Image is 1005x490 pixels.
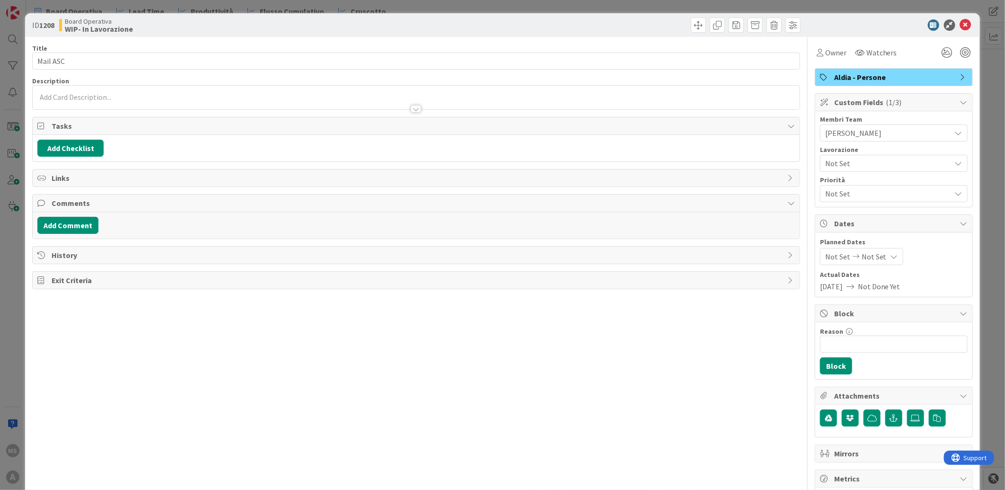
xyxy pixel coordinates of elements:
[820,357,852,374] button: Block
[825,47,846,58] span: Owner
[834,448,955,459] span: Mirrors
[866,47,897,58] span: Watchers
[37,217,98,234] button: Add Comment
[820,281,843,292] span: [DATE]
[858,281,900,292] span: Not Done Yet
[834,71,955,83] span: Aldia - Persone
[834,308,955,319] span: Block
[32,19,54,31] span: ID
[862,251,887,262] span: Not Set
[37,140,104,157] button: Add Checklist
[52,249,783,261] span: History
[820,237,968,247] span: Planned Dates
[820,146,968,153] div: Lavorazione
[65,25,133,33] b: WIP- In Lavorazione
[32,53,800,70] input: type card name here...
[820,177,968,183] div: Priorità
[825,127,951,139] span: [PERSON_NAME]
[52,120,783,132] span: Tasks
[20,1,43,13] span: Support
[52,172,783,184] span: Links
[52,197,783,209] span: Comments
[52,275,783,286] span: Exit Criteria
[820,270,968,280] span: Actual Dates
[820,116,968,123] div: Membri Team
[825,251,850,262] span: Not Set
[834,390,955,401] span: Attachments
[32,77,69,85] span: Description
[65,18,133,25] span: Board Operativa
[39,20,54,30] b: 1208
[820,327,843,336] label: Reason
[825,157,946,170] span: Not Set
[834,97,955,108] span: Custom Fields
[834,473,955,484] span: Metrics
[825,188,951,199] span: Not Set
[834,218,955,229] span: Dates
[32,44,47,53] label: Title
[886,98,902,107] span: ( 1/3 )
